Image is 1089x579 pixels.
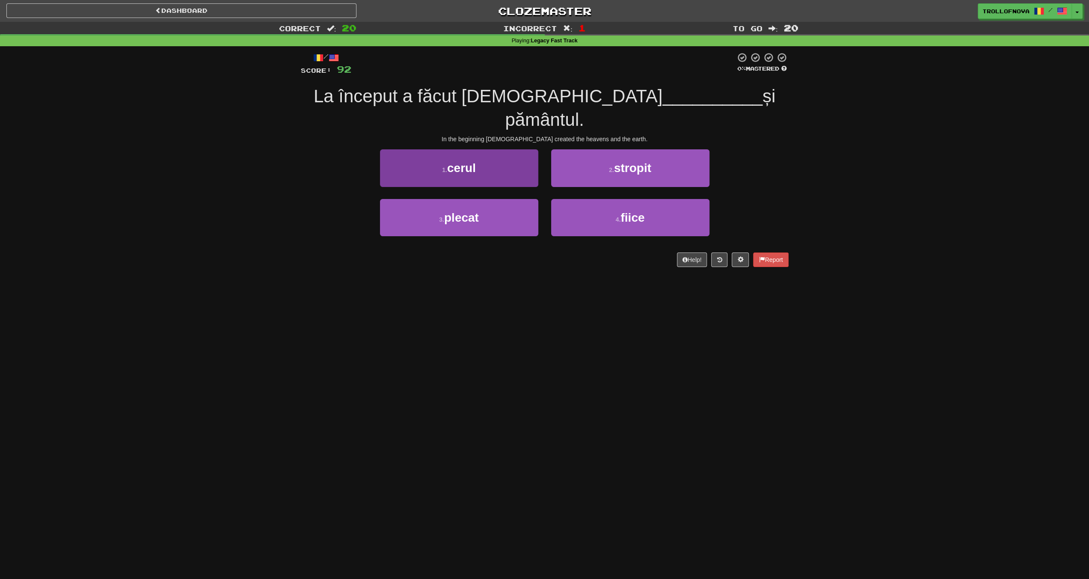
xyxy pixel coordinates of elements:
[662,86,763,106] span: __________
[609,166,614,173] small: 2 .
[579,23,586,33] span: 1
[314,86,662,106] span: La început a făcut [DEMOGRAPHIC_DATA]
[1048,7,1053,13] span: /
[616,216,621,223] small: 4 .
[551,199,709,236] button: 4.fiice
[531,38,577,44] strong: Legacy Fast Track
[327,25,336,32] span: :
[301,67,332,74] span: Score:
[337,64,351,74] span: 92
[444,211,479,224] span: plecat
[369,3,719,18] a: Clozemaster
[447,161,476,175] span: cerul
[551,149,709,187] button: 2.stropit
[503,24,557,33] span: Incorrect
[614,161,651,175] span: stropit
[620,211,644,224] span: fiice
[279,24,321,33] span: Correct
[737,65,746,72] span: 0 %
[677,252,707,267] button: Help!
[978,3,1072,19] a: TrollOfNova /
[380,199,538,236] button: 3.plecat
[563,25,573,32] span: :
[753,252,788,267] button: Report
[982,7,1030,15] span: TrollOfNova
[442,166,447,173] small: 1 .
[6,3,356,18] a: Dashboard
[736,65,789,73] div: Mastered
[301,52,351,63] div: /
[783,23,798,33] span: 20
[733,24,763,33] span: To go
[301,135,789,143] div: In the beginning [DEMOGRAPHIC_DATA] created the heavens and the earth.
[505,86,775,130] span: și pământul.
[711,252,727,267] button: Round history (alt+y)
[439,216,444,223] small: 3 .
[380,149,538,187] button: 1.cerul
[342,23,356,33] span: 20
[769,25,778,32] span: :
